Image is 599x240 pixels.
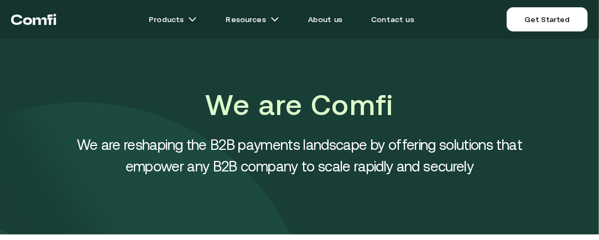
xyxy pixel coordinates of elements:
[188,15,197,24] img: arrow icons
[51,85,549,125] h1: We are Comfi
[136,8,210,30] a: Productsarrow icons
[295,8,356,30] a: About us
[270,15,279,24] img: arrow icons
[11,3,56,36] a: Return to the top of the Comfi home page
[51,134,549,177] h4: We are reshaping the B2B payments landscape by offering solutions that empower any B2B company to...
[212,8,292,30] a: Resourcesarrow icons
[358,8,428,30] a: Contact us
[507,7,588,32] a: Get Started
